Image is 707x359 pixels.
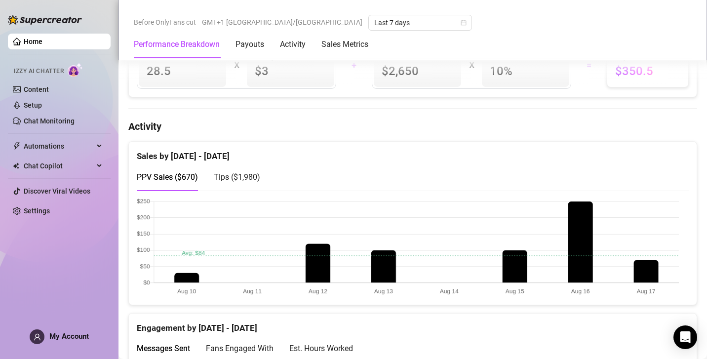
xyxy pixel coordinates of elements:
[24,158,94,174] span: Chat Copilot
[214,172,260,182] span: Tips ( $1,980 )
[24,38,42,45] a: Home
[469,57,474,73] div: X
[577,57,601,73] div: =
[234,57,239,73] div: X
[147,63,218,79] span: 28.5
[134,15,196,30] span: Before OnlyFans cut
[14,67,64,76] span: Izzy AI Chatter
[8,15,82,25] img: logo-BBDzfeDw.svg
[49,332,89,341] span: My Account
[673,325,697,349] div: Open Intercom Messenger
[24,117,75,125] a: Chat Monitoring
[461,20,467,26] span: calendar
[202,15,362,30] span: GMT+1 [GEOGRAPHIC_DATA]/[GEOGRAPHIC_DATA]
[374,15,466,30] span: Last 7 days
[13,162,19,169] img: Chat Copilot
[255,63,326,79] span: $3
[68,63,83,77] img: AI Chatter
[24,138,94,154] span: Automations
[382,63,453,79] span: $2,650
[128,120,697,133] h4: Activity
[342,57,366,73] div: +
[134,39,220,50] div: Performance Breakdown
[24,187,90,195] a: Discover Viral Videos
[13,142,21,150] span: thunderbolt
[24,207,50,215] a: Settings
[321,39,368,50] div: Sales Metrics
[137,172,198,182] span: PPV Sales ( $670 )
[490,63,561,79] span: 10 %
[206,344,274,353] span: Fans Engaged With
[615,63,680,79] span: $350.5
[236,39,264,50] div: Payouts
[24,101,42,109] a: Setup
[280,39,306,50] div: Activity
[137,142,689,163] div: Sales by [DATE] - [DATE]
[137,314,689,335] div: Engagement by [DATE] - [DATE]
[137,344,190,353] span: Messages Sent
[289,342,353,355] div: Est. Hours Worked
[24,85,49,93] a: Content
[34,333,41,341] span: user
